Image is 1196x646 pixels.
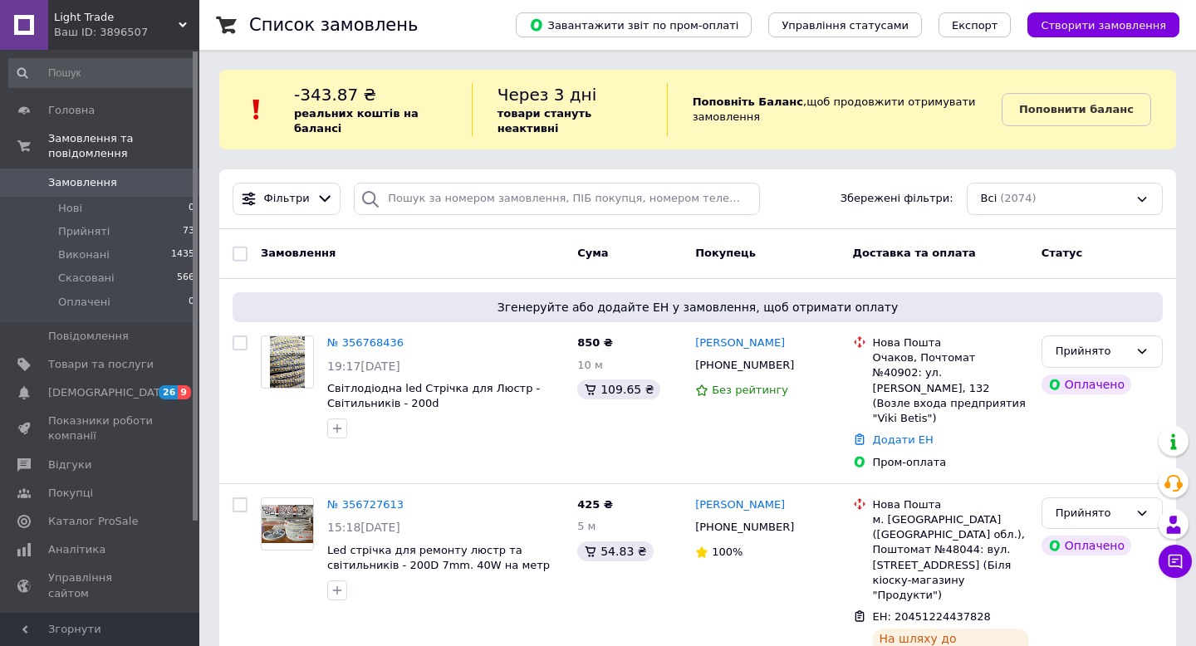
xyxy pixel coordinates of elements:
div: , щоб продовжити отримувати замовлення [667,83,1002,136]
a: № 356727613 [327,498,404,511]
div: Нова Пошта [873,497,1028,512]
span: Товари та послуги [48,357,154,372]
img: Фото товару [262,505,313,543]
a: Додати ЕН [873,433,934,446]
div: Очаков, Почтомат №40902: ул. [PERSON_NAME], 132 (Возле входа предприятия "Viki Betis") [873,350,1028,426]
span: Створити замовлення [1041,19,1166,32]
b: Поповнити баланс [1019,103,1134,115]
span: Аналітика [48,542,105,557]
span: Cума [577,247,608,259]
span: 9 [178,385,191,399]
a: Фото товару [261,497,314,551]
a: Фото товару [261,335,314,389]
b: реальних коштів на балансі [294,107,419,135]
span: Замовлення [48,175,117,190]
span: Головна [48,103,95,118]
span: Збережені фільтри: [841,191,953,207]
span: 10 м [577,359,602,371]
span: Light Trade [54,10,179,25]
span: Каталог ProSale [48,514,138,529]
span: Замовлення [261,247,336,259]
div: Ваш ID: 3896507 [54,25,199,40]
button: Управління статусами [768,12,922,37]
span: 100% [712,546,743,558]
span: Завантажити звіт по пром-оплаті [529,17,738,32]
div: [PHONE_NUMBER] [692,516,797,538]
span: Покупці [48,486,93,501]
span: 73 [183,224,194,239]
span: 5 м [577,520,596,532]
span: Управління статусами [782,19,909,32]
span: Без рейтингу [712,384,788,396]
span: Оплачені [58,295,110,310]
button: Завантажити звіт по пром-оплаті [516,12,752,37]
span: Через 3 дні [498,85,597,105]
div: Прийнято [1056,505,1129,522]
span: 566 [177,271,194,286]
span: Повідомлення [48,329,129,344]
input: Пошук за номером замовлення, ПІБ покупця, номером телефону, Email, номером накладної [354,183,760,215]
a: [PERSON_NAME] [695,335,785,351]
span: 0 [189,201,194,216]
button: Чат з покупцем [1159,545,1192,578]
a: Поповнити баланс [1002,93,1151,126]
span: Управління сайтом [48,570,154,600]
span: Виконані [58,247,110,262]
span: 850 ₴ [577,336,613,349]
span: 425 ₴ [577,498,613,511]
a: № 356768436 [327,336,404,349]
a: Led стрічка для ремонту люстр та світильників - 200D 7mm. 40W на метр [327,544,550,572]
button: Створити замовлення [1027,12,1179,37]
span: Статус [1042,247,1083,259]
span: Замовлення та повідомлення [48,131,199,161]
span: Всі [981,191,997,207]
span: Покупець [695,247,756,259]
a: [PERSON_NAME] [695,497,785,513]
span: Доставка та оплата [853,247,976,259]
h1: Список замовлень [249,15,418,35]
div: 54.83 ₴ [577,541,653,561]
div: Прийнято [1056,343,1129,360]
span: 19:17[DATE] [327,360,400,373]
span: Нові [58,201,82,216]
span: 1435 [171,247,194,262]
a: Світлодіодна led Стрічка для Люстр - Світильників - 200d [327,382,540,410]
span: Експорт [952,19,998,32]
input: Пошук [8,58,196,88]
span: 26 [159,385,178,399]
span: Показники роботи компанії [48,414,154,443]
span: Прийняті [58,224,110,239]
span: Фільтри [264,191,310,207]
div: м. [GEOGRAPHIC_DATA] ([GEOGRAPHIC_DATA] обл.), Поштомат №48044: вул. [STREET_ADDRESS] (Біля кіоск... [873,512,1028,603]
span: 15:18[DATE] [327,521,400,534]
img: :exclamation: [244,97,269,122]
span: 0 [189,295,194,310]
span: [DEMOGRAPHIC_DATA] [48,385,171,400]
span: Відгуки [48,458,91,472]
span: Згенеруйте або додайте ЕН у замовлення, щоб отримати оплату [239,299,1156,316]
button: Експорт [939,12,1012,37]
span: (2074) [1000,192,1036,204]
span: Скасовані [58,271,115,286]
span: ЕН: 20451224437828 [873,610,991,623]
div: Оплачено [1042,536,1131,555]
div: 109.65 ₴ [577,379,660,399]
div: Нова Пошта [873,335,1028,350]
b: товари стануть неактивні [498,107,592,135]
div: Пром-оплата [873,455,1028,470]
b: Поповніть Баланс [693,95,803,108]
a: Створити замовлення [1011,18,1179,31]
span: -343.87 ₴ [294,85,376,105]
img: Фото товару [270,336,304,388]
div: Оплачено [1042,374,1131,394]
div: [PHONE_NUMBER] [692,355,797,376]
